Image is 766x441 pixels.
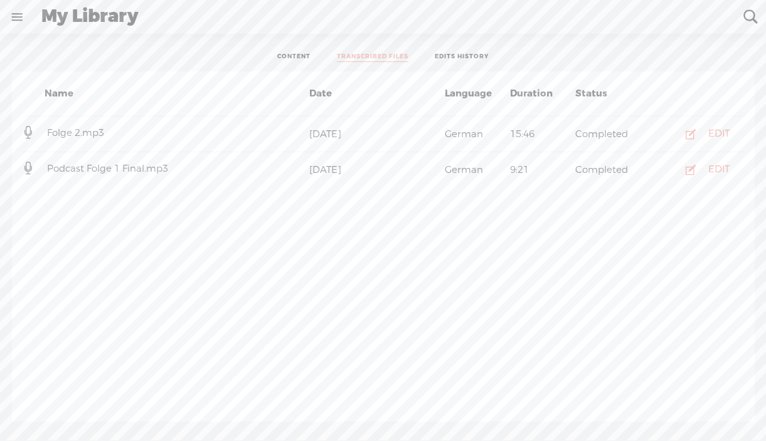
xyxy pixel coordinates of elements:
div: 9:21 [508,163,573,177]
div: Name [22,86,307,101]
div: My Library [33,1,735,33]
div: [DATE] [307,127,442,142]
span: Podcast Folge 1 Final.mp3 [45,162,171,175]
button: EDIT [668,160,740,180]
div: [DATE] [307,163,442,177]
a: EDITS HISTORY [435,53,489,62]
div: Language [442,86,508,101]
div: Completed [573,127,638,142]
div: German [442,163,508,177]
button: EDIT [668,124,740,144]
div: Duration [508,86,573,101]
div: EDIT [708,163,730,176]
div: Date [307,86,442,101]
div: German [442,127,508,142]
a: CONTENT [277,53,311,62]
div: Status [573,86,638,101]
span: Folge 2.mp3 [45,127,107,139]
div: 15:46 [508,127,573,142]
div: Completed [573,163,638,177]
div: EDIT [708,128,730,140]
a: TRANSCRIBED FILES [337,53,408,62]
